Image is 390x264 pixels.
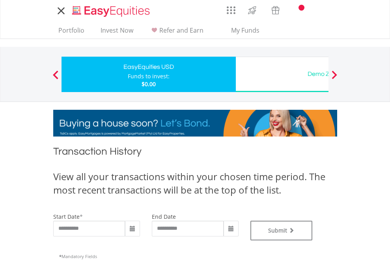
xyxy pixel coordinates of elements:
[264,2,287,17] a: Vouchers
[327,2,347,19] a: My Profile
[142,80,156,88] span: $0.00
[250,221,313,240] button: Submit
[128,72,170,80] div: Funds to invest:
[227,6,235,15] img: grid-menu-icon.svg
[146,26,207,39] a: Refer and Earn
[71,5,153,18] img: EasyEquities_Logo.png
[246,4,259,17] img: thrive-v2.svg
[152,213,176,220] label: end date
[53,110,337,137] img: EasyMortage Promotion Banner
[220,25,271,35] span: My Funds
[55,26,88,39] a: Portfolio
[66,61,231,72] div: EasyEquities USD
[287,2,307,18] a: Notifications
[159,26,203,35] span: Refer and Earn
[97,26,136,39] a: Invest Now
[222,2,241,15] a: AppsGrid
[269,4,282,17] img: vouchers-v2.svg
[69,2,153,18] a: Home page
[307,2,327,18] a: FAQ's and Support
[48,74,63,82] button: Previous
[59,253,97,259] span: Mandatory Fields
[53,213,80,220] label: start date
[53,170,337,197] div: View all your transactions within your chosen time period. The most recent transactions will be a...
[327,74,342,82] button: Next
[53,144,337,162] h1: Transaction History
